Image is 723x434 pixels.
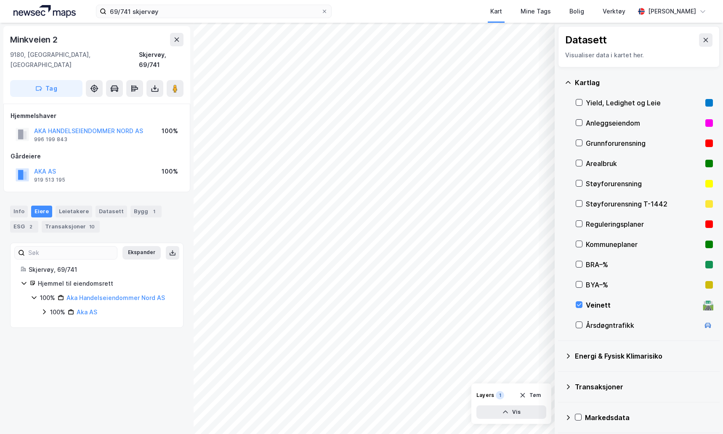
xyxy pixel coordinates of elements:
button: Tag [10,80,82,97]
div: Datasett [96,206,127,217]
div: 100% [50,307,65,317]
div: Støyforurensning T-1442 [586,199,702,209]
div: Transaksjoner [42,221,100,233]
div: Leietakere [56,206,92,217]
div: Kontrollprogram for chat [681,394,723,434]
div: 10 [88,222,96,231]
div: 9180, [GEOGRAPHIC_DATA], [GEOGRAPHIC_DATA] [10,50,139,70]
div: 919 513 195 [34,177,65,183]
div: Verktøy [603,6,625,16]
div: Bolig [569,6,584,16]
div: Veinett [586,300,699,310]
div: Anleggseiendom [586,118,702,128]
div: Energi & Fysisk Klimarisiko [575,351,713,361]
div: Kart [490,6,502,16]
div: 1 [150,207,158,216]
div: Skjervøy, 69/741 [29,265,173,275]
div: Hjemmel til eiendomsrett [38,279,173,289]
div: ESG [10,221,38,233]
a: Aka AS [77,308,97,316]
div: 1 [496,391,504,399]
img: logo.a4113a55bc3d86da70a041830d287a7e.svg [13,5,76,18]
div: Skjervøy, 69/741 [139,50,183,70]
div: Datasett [565,33,607,47]
div: 100% [162,126,178,136]
input: Søk på adresse, matrikkel, gårdeiere, leietakere eller personer [106,5,321,18]
div: Arealbruk [586,158,702,169]
a: Aka Handelseiendommer Nord AS [66,294,165,301]
div: 996 199 843 [34,136,67,143]
iframe: Chat Widget [681,394,723,434]
div: Info [10,206,28,217]
div: 2 [27,222,35,231]
div: Årsdøgntrafikk [586,320,699,330]
div: Bygg [130,206,162,217]
div: Transaksjoner [575,382,713,392]
div: Layers [476,392,494,399]
div: BYA–% [586,280,702,290]
button: Vis [476,405,546,419]
div: 100% [162,166,178,177]
div: Gårdeiere [11,151,183,161]
div: Eiere [31,206,52,217]
input: Søk [25,246,117,259]
div: BRA–% [586,260,702,270]
div: Kommuneplaner [586,239,702,249]
div: Hjemmelshaver [11,111,183,121]
div: Visualiser data i kartet her. [565,50,712,60]
div: 🛣️ [702,300,714,311]
div: Yield, Ledighet og Leie [586,98,702,108]
div: 100% [40,293,55,303]
button: Tøm [514,388,546,402]
div: Grunnforurensning [586,138,702,148]
button: Ekspander [122,246,161,260]
div: Støyforurensning [586,179,702,189]
div: Minkveien 2 [10,33,59,46]
div: Kartlag [575,78,713,88]
div: Mine Tags [521,6,551,16]
div: Markedsdata [585,413,713,423]
div: [PERSON_NAME] [648,6,696,16]
div: Reguleringsplaner [586,219,702,229]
